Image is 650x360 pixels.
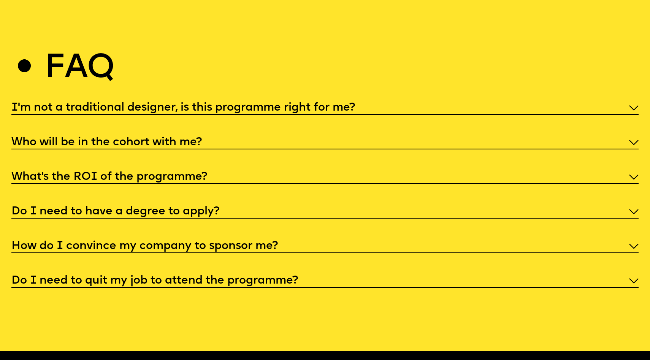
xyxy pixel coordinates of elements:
[44,55,114,83] h2: Faq
[11,277,298,285] h5: Do I need to quit my job to attend the programme?
[11,139,202,146] h5: Who will be in the cohort with me?
[11,243,278,250] h5: How do I convince my company to sponsor me?
[11,208,219,216] h5: Do I need to have a degree to apply?
[11,173,207,181] h5: What’s the ROI of the programme?
[11,104,355,112] h5: I'm not a traditional designer, is this programme right for me?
